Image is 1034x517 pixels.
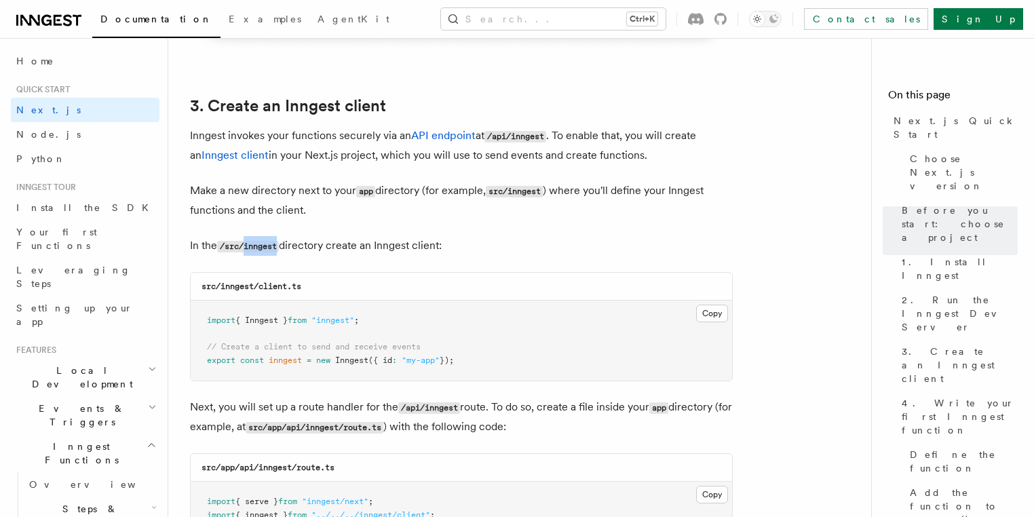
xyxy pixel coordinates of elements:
[11,396,159,434] button: Events & Triggers
[100,14,212,24] span: Documentation
[649,402,668,414] code: app
[11,84,70,95] span: Quick start
[207,497,235,506] span: import
[190,96,386,115] a: 3. Create an Inngest client
[11,345,56,356] span: Features
[202,149,269,161] a: Inngest client
[356,186,375,197] code: app
[24,472,159,497] a: Overview
[207,342,421,351] span: // Create a client to send and receive events
[221,4,309,37] a: Examples
[398,402,460,414] code: /api/inngest
[11,147,159,171] a: Python
[934,8,1023,30] a: Sign Up
[16,303,133,327] span: Setting up your app
[309,4,398,37] a: AgentKit
[484,131,546,142] code: /api/inngest
[486,186,543,197] code: src/inngest
[896,198,1018,250] a: Before you start: choose a project
[16,202,157,213] span: Install the SDK
[902,255,1018,282] span: 1. Install Inngest
[910,152,1018,193] span: Choose Next.js version
[190,126,733,165] p: Inngest invokes your functions securely via an at . To enable that, you will create an in your Ne...
[92,4,221,38] a: Documentation
[29,479,169,490] span: Overview
[11,258,159,296] a: Leveraging Steps
[804,8,928,30] a: Contact sales
[11,195,159,220] a: Install the SDK
[217,241,279,252] code: /src/inngest
[392,356,397,365] span: :
[240,356,264,365] span: const
[16,104,81,115] span: Next.js
[894,114,1018,141] span: Next.js Quick Start
[902,396,1018,437] span: 4. Write your first Inngest function
[902,204,1018,244] span: Before you start: choose a project
[11,358,159,396] button: Local Development
[402,356,440,365] span: "my-app"
[190,398,733,437] p: Next, you will set up a route handler for the route. To do so, create a file inside your director...
[440,356,454,365] span: });
[11,440,147,467] span: Inngest Functions
[202,463,334,472] code: src/app/api/inngest/route.ts
[16,227,97,251] span: Your first Functions
[207,356,235,365] span: export
[311,315,354,325] span: "inngest"
[696,486,728,503] button: Copy
[229,14,301,24] span: Examples
[269,356,302,365] span: inngest
[627,12,657,26] kbd: Ctrl+K
[749,11,782,27] button: Toggle dark mode
[235,315,288,325] span: { Inngest }
[888,109,1018,147] a: Next.js Quick Start
[11,402,148,429] span: Events & Triggers
[11,49,159,73] a: Home
[11,296,159,334] a: Setting up your app
[235,497,278,506] span: { serve }
[11,182,76,193] span: Inngest tour
[896,288,1018,339] a: 2. Run the Inngest Dev Server
[278,497,297,506] span: from
[354,315,359,325] span: ;
[11,98,159,122] a: Next.js
[16,54,54,68] span: Home
[904,442,1018,480] a: Define the function
[902,345,1018,385] span: 3. Create an Inngest client
[910,448,1018,475] span: Define the function
[190,181,733,220] p: Make a new directory next to your directory (for example, ) where you'll define your Inngest func...
[318,14,389,24] span: AgentKit
[11,122,159,147] a: Node.js
[302,497,368,506] span: "inngest/next"
[888,87,1018,109] h4: On this page
[904,147,1018,198] a: Choose Next.js version
[307,356,311,365] span: =
[696,305,728,322] button: Copy
[441,8,666,30] button: Search...Ctrl+K
[202,282,301,291] code: src/inngest/client.ts
[896,339,1018,391] a: 3. Create an Inngest client
[368,497,373,506] span: ;
[411,129,476,142] a: API endpoint
[16,153,66,164] span: Python
[316,356,330,365] span: new
[288,315,307,325] span: from
[190,236,733,256] p: In the directory create an Inngest client:
[896,391,1018,442] a: 4. Write your first Inngest function
[16,265,131,289] span: Leveraging Steps
[11,220,159,258] a: Your first Functions
[902,293,1018,334] span: 2. Run the Inngest Dev Server
[368,356,392,365] span: ({ id
[246,422,383,434] code: src/app/api/inngest/route.ts
[335,356,368,365] span: Inngest
[896,250,1018,288] a: 1. Install Inngest
[11,364,148,391] span: Local Development
[16,129,81,140] span: Node.js
[11,434,159,472] button: Inngest Functions
[207,315,235,325] span: import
